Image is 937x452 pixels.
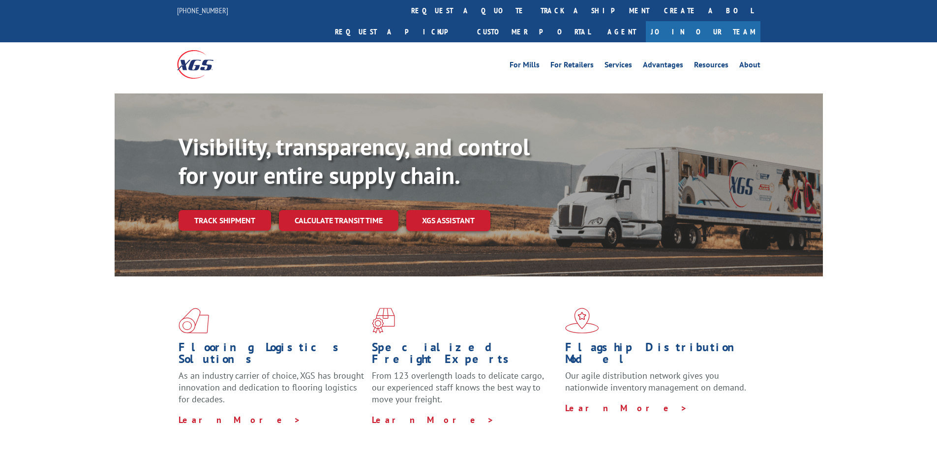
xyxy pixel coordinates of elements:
a: Services [605,61,632,72]
a: [PHONE_NUMBER] [177,5,228,15]
span: As an industry carrier of choice, XGS has brought innovation and dedication to flooring logistics... [179,370,364,405]
h1: Flagship Distribution Model [565,341,751,370]
a: Agent [598,21,646,42]
a: Join Our Team [646,21,760,42]
a: Advantages [643,61,683,72]
a: Resources [694,61,728,72]
a: XGS ASSISTANT [406,210,490,231]
h1: Flooring Logistics Solutions [179,341,364,370]
a: For Mills [510,61,540,72]
h1: Specialized Freight Experts [372,341,558,370]
a: Learn More > [372,414,494,425]
a: Request a pickup [328,21,470,42]
a: Calculate transit time [279,210,398,231]
b: Visibility, transparency, and control for your entire supply chain. [179,131,530,190]
img: xgs-icon-total-supply-chain-intelligence-red [179,308,209,333]
img: xgs-icon-focused-on-flooring-red [372,308,395,333]
a: Learn More > [179,414,301,425]
img: xgs-icon-flagship-distribution-model-red [565,308,599,333]
a: For Retailers [550,61,594,72]
span: Our agile distribution network gives you nationwide inventory management on demand. [565,370,746,393]
p: From 123 overlength loads to delicate cargo, our experienced staff knows the best way to move you... [372,370,558,414]
a: About [739,61,760,72]
a: Customer Portal [470,21,598,42]
a: Learn More > [565,402,688,414]
a: Track shipment [179,210,271,231]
